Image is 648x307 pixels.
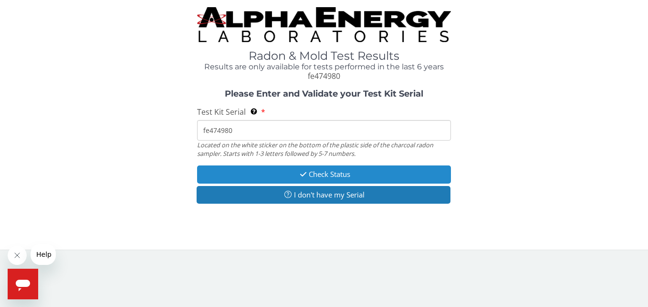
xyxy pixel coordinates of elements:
[197,107,246,117] span: Test Kit Serial
[8,269,38,299] iframe: Button to launch messaging window
[225,88,423,99] strong: Please Enter and Validate your Test Kit Serial
[31,244,56,265] iframe: Message from company
[197,141,450,158] div: Located on the white sticker on the bottom of the plastic side of the charcoal radon sampler. Sta...
[8,246,27,265] iframe: Close message
[197,50,450,62] h1: Radon & Mold Test Results
[308,71,340,81] span: fe474980
[197,186,450,204] button: I don't have my Serial
[197,7,450,42] img: TightCrop.jpg
[197,165,450,183] button: Check Status
[197,63,450,71] h4: Results are only available for tests performed in the last 6 years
